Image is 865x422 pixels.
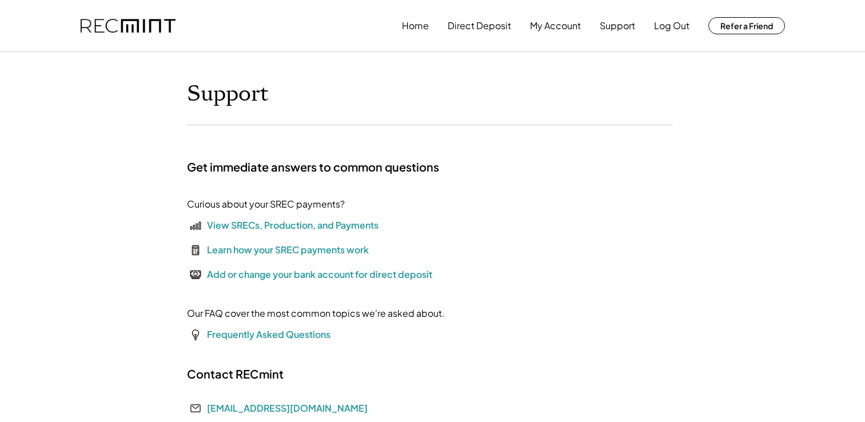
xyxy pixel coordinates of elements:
[207,328,330,340] a: Frequently Asked Questions
[207,218,378,232] div: View SRECs, Production, and Payments
[187,306,445,320] div: Our FAQ cover the most common topics we're asked about.
[187,197,345,211] div: Curious about your SREC payments?
[187,160,439,174] h2: Get immediate answers to common questions
[530,14,581,37] button: My Account
[207,268,432,281] div: Add or change your bank account for direct deposit
[600,14,635,37] button: Support
[187,81,269,108] h1: Support
[187,367,284,381] h2: Contact RECmint
[402,14,429,37] button: Home
[708,17,785,34] button: Refer a Friend
[654,14,689,37] button: Log Out
[448,14,511,37] button: Direct Deposit
[207,243,369,257] div: Learn how your SREC payments work
[81,19,176,33] img: recmint-logotype%403x.png
[207,402,368,414] a: [EMAIL_ADDRESS][DOMAIN_NAME]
